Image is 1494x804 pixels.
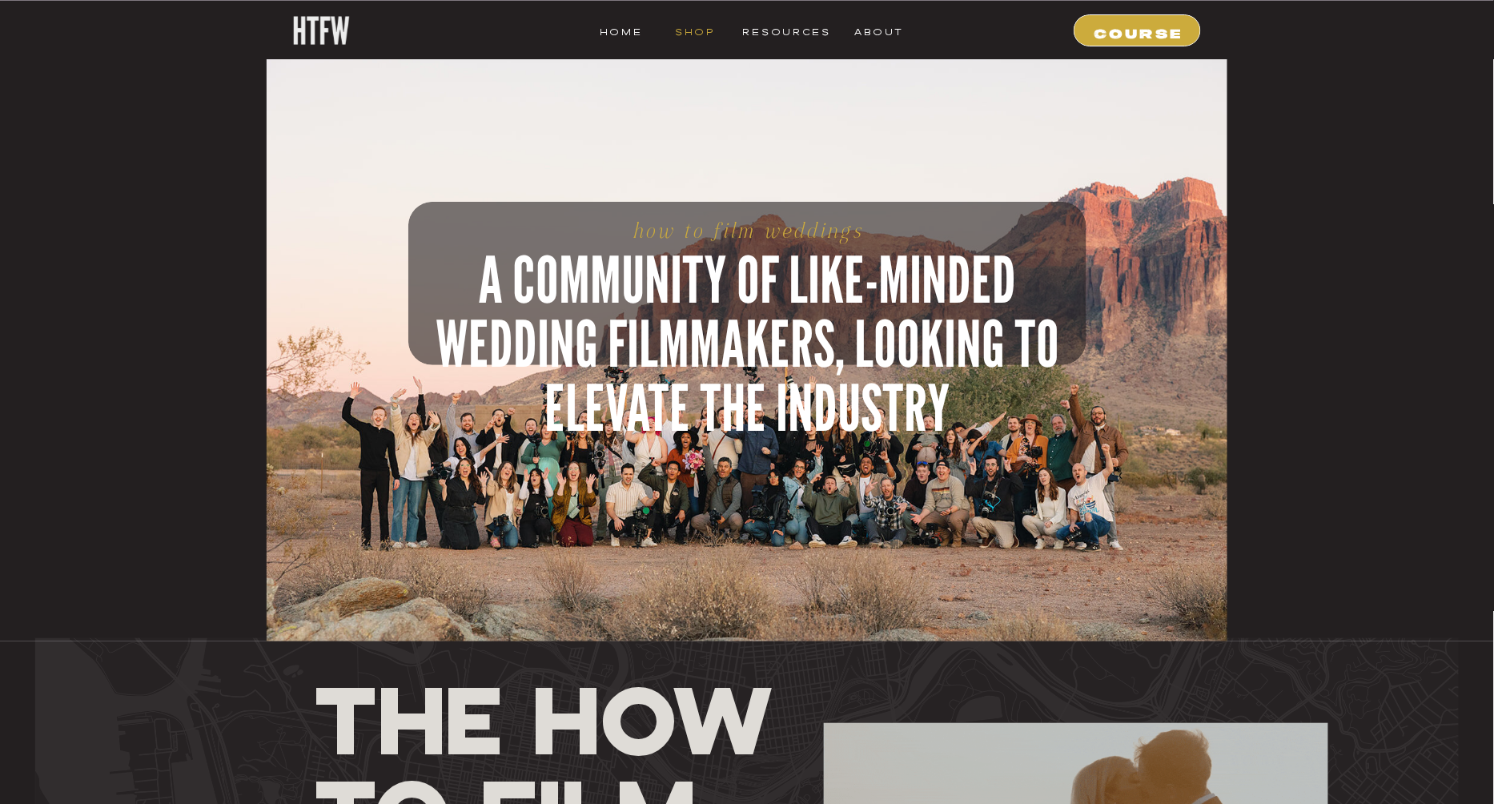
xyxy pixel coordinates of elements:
[589,218,906,235] h1: how to film weddings
[664,22,727,37] a: shop
[600,22,633,37] a: HOME
[853,22,894,37] a: ABOUT
[408,247,1086,456] h2: A COMMUNITY OF LIKE-MINDED WEDDING FILMMAKERS, LOOKING TO ELEVATE THE INDUSTRY
[742,22,817,37] a: resources
[1084,22,1193,37] a: COURSE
